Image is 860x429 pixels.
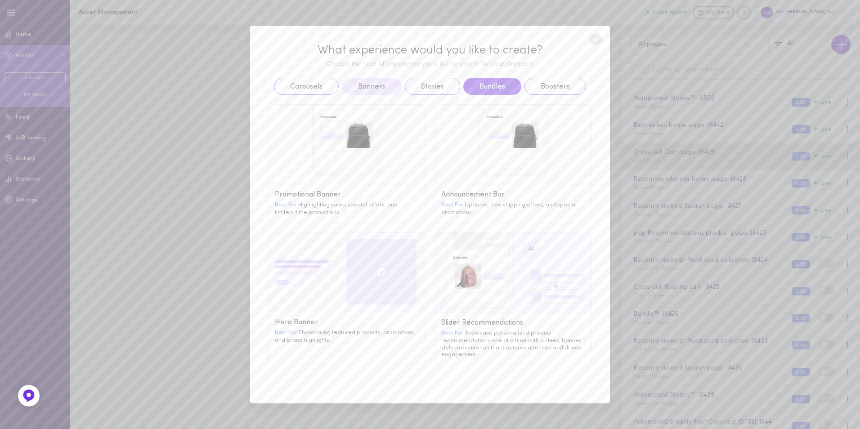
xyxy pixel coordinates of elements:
[405,78,460,95] button: Stories
[441,202,465,208] span: Best For:
[22,389,36,402] img: Feedback Button
[275,191,419,199] div: Promotional Banner
[441,319,585,327] div: Slider Recommendations
[268,44,592,58] div: What experience would you like to create?
[275,202,298,208] span: Best For:
[435,233,591,313] img: image
[524,78,586,95] button: Boosters
[268,61,592,68] div: Choose the type of experience you’d like to create for your shoppers
[275,201,419,216] div: Highlighting sales, special offers, and limited-time promotions
[275,330,298,335] span: Best For:
[274,78,339,95] button: Carousels
[269,105,425,184] img: image
[441,191,585,199] div: Announcement Bar
[463,78,521,95] button: Bundles
[441,201,585,216] div: Updates, free shipping offers, and special promotions.
[441,329,585,358] div: Showcase personalized product recommendations one at a time with a sleek, banner-style presentati...
[275,318,419,327] div: Hero Banner
[275,329,419,344] div: Showcasing featured products, promotions, and brand highlights.
[435,105,591,184] img: image
[441,330,465,336] span: Best For:
[342,78,402,95] button: Banners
